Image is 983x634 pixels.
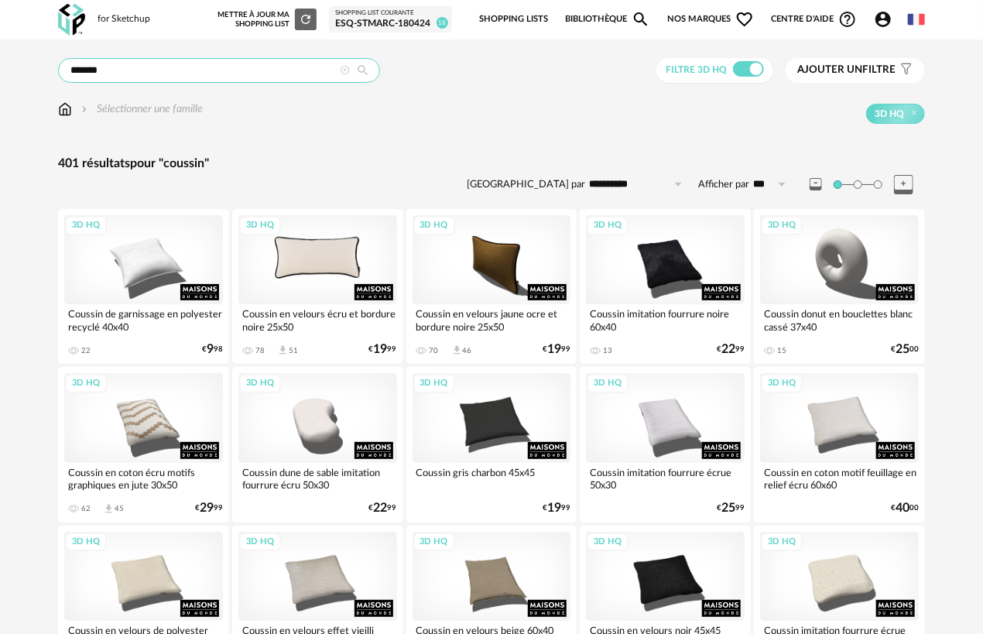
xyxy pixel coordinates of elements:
div: € 99 [717,344,745,355]
div: 401 résultats [58,156,925,172]
button: Ajouter unfiltre Filter icon [786,58,925,83]
span: 9 [207,344,214,355]
div: Coussin imitation fourrure noire 60x40 [586,304,745,335]
div: Coussin en coton écru motifs graphiques en jute 30x50 [64,463,223,494]
span: Refresh icon [299,15,313,23]
img: svg+xml;base64,PHN2ZyB3aWR0aD0iMTYiIGhlaWdodD0iMTYiIHZpZXdCb3g9IjAgMCAxNiAxNiIgZmlsbD0ibm9uZSIgeG... [78,101,91,117]
div: 3D HQ [587,374,629,393]
a: 3D HQ Coussin imitation fourrure noire 60x40 13 €2299 [580,209,751,364]
div: Mettre à jour ma Shopping List [217,9,317,30]
span: pour "coussin" [130,157,209,170]
div: Shopping List courante [335,9,446,17]
div: Coussin en coton motif feuillage en relief écru 60x60 [760,463,919,494]
div: 3D HQ [761,374,803,393]
a: 3D HQ Coussin en coton motif feuillage en relief écru 60x60 €4000 [754,367,925,522]
div: 3D HQ [761,533,803,552]
div: 15 [777,346,786,355]
div: 46 [463,346,472,355]
div: 3D HQ [413,374,455,393]
a: 3D HQ Coussin de garnissage en polyester recyclé 40x40 22 €998 [58,209,229,364]
span: 19 [547,503,561,513]
label: [GEOGRAPHIC_DATA] par [467,178,585,191]
div: Coussin en velours jaune ocre et bordure noire 25x50 [413,304,571,335]
div: € 99 [543,503,570,513]
span: 19 [374,344,388,355]
div: Coussin dune de sable imitation fourrure écru 50x30 [238,463,397,494]
div: 22 [81,346,91,355]
a: 3D HQ Coussin en velours écru et bordure noire 25x50 78 Download icon 51 €1999 [232,209,403,364]
span: 25 [721,503,735,513]
div: € 00 [891,503,919,513]
a: Shopping Lists [479,3,548,36]
span: Download icon [103,503,115,515]
div: 78 [255,346,265,355]
div: € 98 [202,344,223,355]
a: 3D HQ Coussin en velours jaune ocre et bordure noire 25x50 70 Download icon 46 €1999 [406,209,577,364]
div: for Sketchup [98,13,150,26]
div: 3D HQ [239,216,281,235]
div: € 00 [891,344,919,355]
span: 25 [896,344,909,355]
a: 3D HQ Coussin donut en bouclettes blanc cassé 37x40 15 €2500 [754,209,925,364]
div: 3D HQ [65,533,107,552]
div: 51 [289,346,298,355]
div: € 99 [369,344,397,355]
span: 22 [721,344,735,355]
label: Afficher par [698,178,749,191]
img: OXP [58,4,85,36]
span: 19 [547,344,561,355]
a: Shopping List courante ESQ-StMarc-180424 18 [335,9,446,29]
div: 3D HQ [587,533,629,552]
span: Download icon [451,344,463,356]
span: Help Circle Outline icon [838,10,857,29]
div: ESQ-StMarc-180424 [335,18,446,30]
a: 3D HQ Coussin dune de sable imitation fourrure écru 50x30 €2299 [232,367,403,522]
div: € 99 [543,344,570,355]
div: € 99 [717,503,745,513]
div: 3D HQ [761,216,803,235]
a: BibliothèqueMagnify icon [565,3,650,36]
div: € 99 [369,503,397,513]
div: 3D HQ [587,216,629,235]
div: 13 [603,346,612,355]
div: 3D HQ [413,533,455,552]
img: svg+xml;base64,PHN2ZyB3aWR0aD0iMTYiIGhlaWdodD0iMTciIHZpZXdCb3g9IjAgMCAxNiAxNyIgZmlsbD0ibm9uZSIgeG... [58,101,72,117]
span: Heart Outline icon [735,10,754,29]
span: 40 [896,503,909,513]
span: 3D HQ [875,108,904,120]
div: Coussin gris charbon 45x45 [413,463,571,494]
div: 3D HQ [239,374,281,393]
span: Ajouter un [797,64,862,75]
a: 3D HQ Coussin gris charbon 45x45 €1999 [406,367,577,522]
span: 29 [200,503,214,513]
div: Coussin donut en bouclettes blanc cassé 37x40 [760,304,919,335]
span: Centre d'aideHelp Circle Outline icon [771,10,857,29]
div: Coussin en velours écru et bordure noire 25x50 [238,304,397,335]
a: 3D HQ Coussin en coton écru motifs graphiques en jute 30x50 62 Download icon 45 €2999 [58,367,229,522]
span: Download icon [277,344,289,356]
div: 3D HQ [239,533,281,552]
span: Nos marques [667,3,754,36]
span: Magnify icon [632,10,650,29]
span: Filter icon [896,63,913,77]
img: fr [908,11,925,28]
span: 22 [374,503,388,513]
div: 3D HQ [413,216,455,235]
div: € 99 [195,503,223,513]
div: Coussin imitation fourrure écrue 50x30 [586,463,745,494]
div: 70 [430,346,439,355]
div: 45 [115,504,124,513]
span: filtre [797,63,896,77]
span: Account Circle icon [874,10,899,29]
div: 3D HQ [65,216,107,235]
div: Coussin de garnissage en polyester recyclé 40x40 [64,304,223,335]
span: Account Circle icon [874,10,892,29]
a: 3D HQ Coussin imitation fourrure écrue 50x30 €2599 [580,367,751,522]
span: 18 [437,17,448,29]
div: 3D HQ [65,374,107,393]
div: 62 [81,504,91,513]
span: Filtre 3D HQ [666,65,727,74]
div: Sélectionner une famille [78,101,203,117]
